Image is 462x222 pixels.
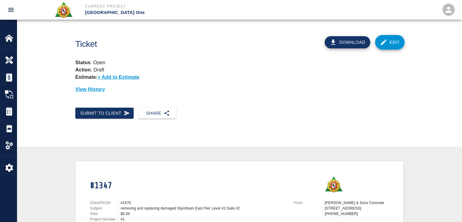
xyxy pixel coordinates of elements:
button: open drawer [4,2,18,17]
p: [STREET_ADDRESS] [325,206,389,211]
div: #1676 [121,200,287,206]
img: Roger & Sons Concrete [324,176,343,193]
p: + Add to Estimate [98,75,139,80]
iframe: Chat Widget [432,193,462,222]
div: $0.00 [121,211,287,217]
h1: #1347 [90,181,287,191]
p: : Open [75,59,403,66]
div: removing and replacing damaged Styrofoam East Pier Level #2 Gate #2 [121,206,287,211]
p: [PHONE_NUMBER] [325,211,389,217]
button: Submit to Client [75,108,134,119]
p: Project Number [90,217,118,222]
p: Client/PCO# [90,200,118,206]
p: Current Project [85,4,264,9]
button: Share [139,108,176,119]
strong: Action [75,67,91,72]
p: [PERSON_NAME] & Sons Concrete [325,200,389,206]
a: Edit [375,35,405,50]
p: [GEOGRAPHIC_DATA] One [85,9,264,16]
p: Subject [90,206,118,211]
img: Roger & Sons Concrete [54,1,73,18]
p: From [294,200,322,206]
div: #1 [121,217,287,222]
p: : Draft [75,67,104,72]
strong: Status [75,60,91,65]
button: Download [325,36,370,48]
h1: Ticket [75,39,265,49]
p: Total [90,211,118,217]
p: View History [75,86,403,93]
strong: Estimate: [75,75,98,80]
